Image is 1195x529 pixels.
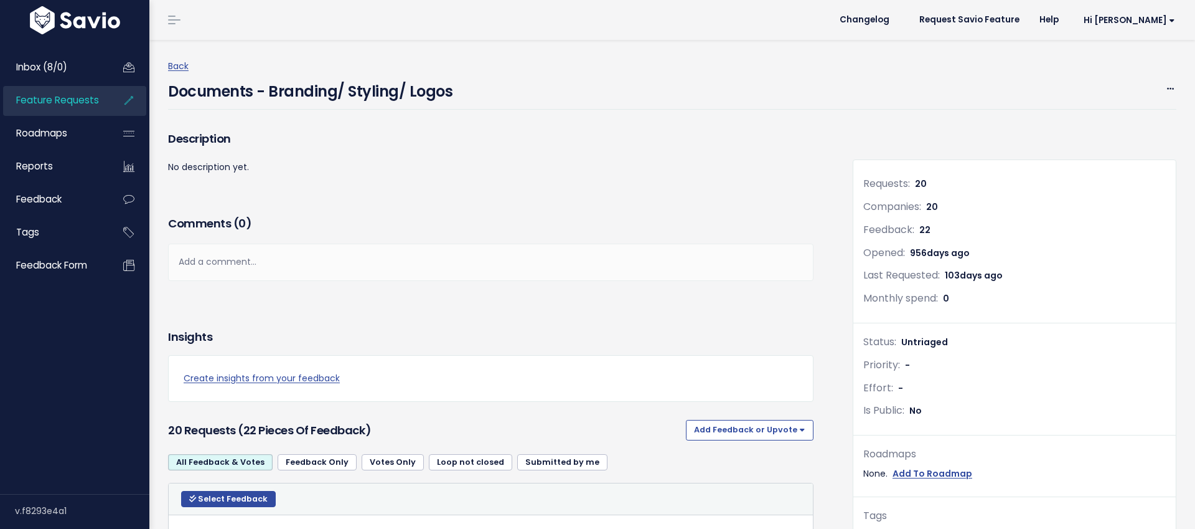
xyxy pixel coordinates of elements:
[863,358,900,372] span: Priority:
[863,199,921,214] span: Companies:
[943,292,949,305] span: 0
[863,403,904,417] span: Is Public:
[3,251,103,280] a: Feedback form
[429,454,512,470] a: Loop not closed
[863,335,896,349] span: Status:
[1084,16,1175,25] span: Hi [PERSON_NAME]
[910,247,970,259] span: 956
[863,222,914,237] span: Feedback:
[945,269,1003,282] span: 103
[927,247,970,259] span: days ago
[16,93,99,107] span: Feature Requests
[168,454,273,470] a: All Feedback & Votes
[168,244,813,280] div: Add a comment...
[863,291,938,305] span: Monthly spend:
[15,495,149,527] div: v.f8293e4a1
[16,259,87,272] span: Feedback form
[27,6,123,34] img: logo-white.9d6f32f41409.svg
[278,454,357,470] a: Feedback Only
[1029,11,1069,29] a: Help
[168,60,189,72] a: Back
[184,371,798,386] a: Create insights from your feedback
[3,53,103,82] a: Inbox (8/0)
[840,16,889,24] span: Changelog
[863,466,1166,482] div: None.
[168,160,813,175] p: No description yet.
[168,328,212,346] h3: Insights
[168,130,813,148] h3: Description
[181,491,276,507] button: Select Feedback
[926,201,938,213] span: 20
[905,359,910,371] span: -
[863,268,940,282] span: Last Requested:
[16,126,67,140] span: Roadmaps
[3,218,103,247] a: Tags
[16,60,67,74] span: Inbox (8/0)
[863,176,910,191] span: Requests:
[168,74,452,103] h4: Documents - Branding/ Styling/ Logos
[16,193,62,206] span: Feedback
[3,185,103,214] a: Feedback
[909,11,1029,29] a: Request Savio Feature
[16,226,39,239] span: Tags
[909,404,922,417] span: No
[362,454,424,470] a: Votes Only
[238,216,246,231] span: 0
[898,382,903,394] span: -
[3,86,103,115] a: Feature Requests
[863,381,893,395] span: Effort:
[915,178,927,190] span: 20
[168,422,681,439] h3: 20 Requests (22 pieces of Feedback)
[686,420,813,440] button: Add Feedback or Upvote
[863,245,905,260] span: Opened:
[893,466,972,482] a: Add To Roadmap
[901,336,948,348] span: Untriaged
[3,119,103,148] a: Roadmaps
[863,507,1166,525] div: Tags
[863,446,1166,464] div: Roadmaps
[1069,11,1185,30] a: Hi [PERSON_NAME]
[960,269,1003,282] span: days ago
[16,160,53,173] span: Reports
[198,493,268,504] span: Select Feedback
[3,152,103,181] a: Reports
[919,224,930,236] span: 22
[168,215,813,232] h3: Comments ( )
[517,454,607,470] a: Submitted by me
